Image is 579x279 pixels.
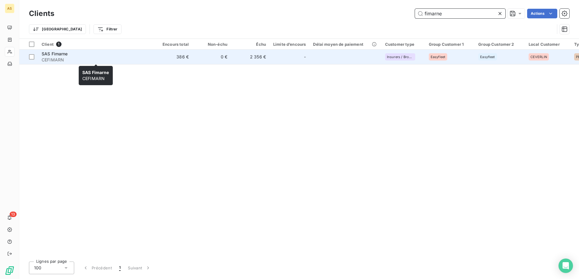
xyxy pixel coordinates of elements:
span: Easyfleet [431,55,445,59]
div: Non-échu [196,42,227,47]
div: Open Intercom Messenger [558,259,573,273]
span: SAS Fimarne [82,70,109,75]
span: 100 [34,265,41,271]
div: Délai moyen de paiement [313,42,378,47]
span: CEFIMARN [42,57,150,63]
span: Easyfleet [480,55,495,59]
span: Client [42,42,54,47]
h3: Clients [29,8,54,19]
div: Customer type [385,42,422,47]
div: Group Customer 2 [478,42,521,47]
span: CEVERLIN [530,55,547,59]
div: AS [5,4,14,13]
button: 1 [115,262,124,274]
span: SAS Fimarne [42,51,68,56]
div: Group Customer 1 [429,42,471,47]
span: - [304,54,306,60]
span: 1 [119,265,121,271]
button: Actions [527,9,557,18]
span: CEFIMARN [82,70,109,81]
td: 0 € [192,50,231,64]
button: Suivant [124,262,155,274]
button: Précédent [79,262,115,274]
div: Encours total [157,42,189,47]
td: 2 356 € [231,50,270,64]
input: Rechercher [415,9,505,18]
div: Local Customer [529,42,567,47]
button: [GEOGRAPHIC_DATA] [29,24,86,34]
img: Logo LeanPay [5,266,14,275]
span: 1 [56,42,62,47]
div: Échu [235,42,266,47]
td: 386 € [154,50,192,64]
button: Filtrer [93,24,121,34]
div: Limite d’encours [273,42,306,47]
span: 13 [10,212,17,217]
span: Insurers / Brokers [387,55,413,59]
